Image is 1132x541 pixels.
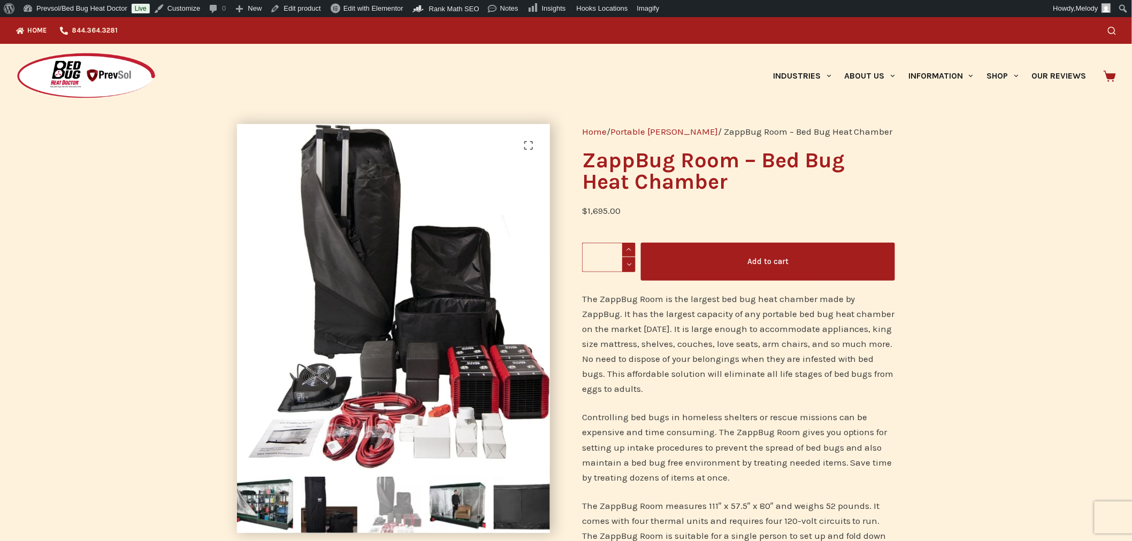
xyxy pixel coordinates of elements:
h1: ZappBug Room – Bed Bug Heat Chamber [582,150,895,192]
a: Information [902,44,980,108]
a: Home [582,126,607,137]
img: ZappBug Room - Bed Bug Heat Chamber - Image 4 [430,477,486,533]
nav: Primary [767,44,1093,108]
span: Melody [1076,4,1098,12]
p: The ZappBug Room is the largest bed bug heat chamber made by ZappBug. It has the largest capacity... [582,291,895,396]
a: Industries [767,44,838,108]
img: ZappBug Room - Bed Bug Heat Chamber - Image 2 [301,477,357,533]
img: ZappBug Room - Bed Bug Heat Chamber - Image 3 [365,477,422,533]
button: Search [1108,27,1116,35]
a: Live [132,4,150,13]
span: Edit with Elementor [343,4,403,12]
a: View full-screen image gallery [518,135,539,156]
img: Prevsol/Bed Bug Heat Doctor [16,52,156,100]
img: ZappBug Room - Bed Bug Heat Chamber [237,477,293,533]
button: Add to cart [641,243,895,281]
nav: Breadcrumb [582,124,895,139]
bdi: 1,695.00 [582,205,621,216]
input: Product quantity [582,243,636,272]
a: Our Reviews [1025,44,1093,108]
a: Shop [980,44,1025,108]
button: Open LiveChat chat widget [9,4,41,36]
img: ZappBug Room - Bed Bug Heat Chamber - Image 5 [494,477,550,533]
p: Controlling bed bugs in homeless shelters or rescue missions can be expensive and time consuming.... [582,409,895,484]
span: Rank Math SEO [429,5,479,13]
a: 844.364.3281 [53,17,124,44]
span: $ [582,205,587,216]
a: About Us [838,44,901,108]
nav: Top Menu [16,17,124,44]
a: Portable [PERSON_NAME] [610,126,718,137]
a: Home [16,17,53,44]
span: Insights [542,4,566,12]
